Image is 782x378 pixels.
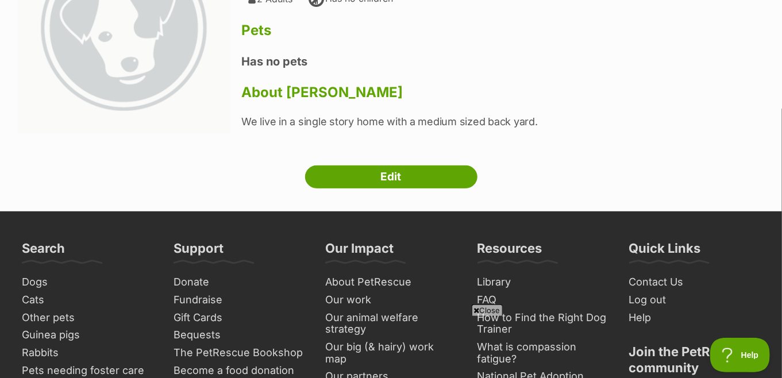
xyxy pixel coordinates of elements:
a: Cats [17,291,157,309]
a: Rabbits [17,344,157,362]
iframe: Help Scout Beacon - Open [710,338,771,372]
a: Log out [625,291,765,309]
a: Gift Cards [169,309,309,327]
h3: Resources [477,240,542,263]
h4: Has no pets [241,54,765,69]
a: How to Find the Right Dog Trainer [473,309,613,338]
a: Edit [305,165,477,188]
a: Guinea pigs [17,326,157,344]
a: Dogs [17,273,157,291]
h3: Support [174,240,224,263]
h3: Search [22,240,65,263]
h3: About [PERSON_NAME] [241,84,765,101]
span: Close [472,304,503,316]
a: Our animal welfare strategy [321,309,461,338]
a: Our work [321,291,461,309]
h3: Quick Links [629,240,701,263]
a: About PetRescue [321,273,461,291]
h3: Our Impact [325,240,394,263]
a: Fundraise [169,291,309,309]
a: Donate [169,273,309,291]
iframe: Advertisement [113,321,670,372]
h3: Pets [241,22,765,38]
p: We live in a single story home with a medium sized back yard. [241,114,765,129]
a: Library [473,273,613,291]
a: Other pets [17,309,157,327]
a: FAQ [473,291,613,309]
a: Help [625,309,765,327]
a: Contact Us [625,273,765,291]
